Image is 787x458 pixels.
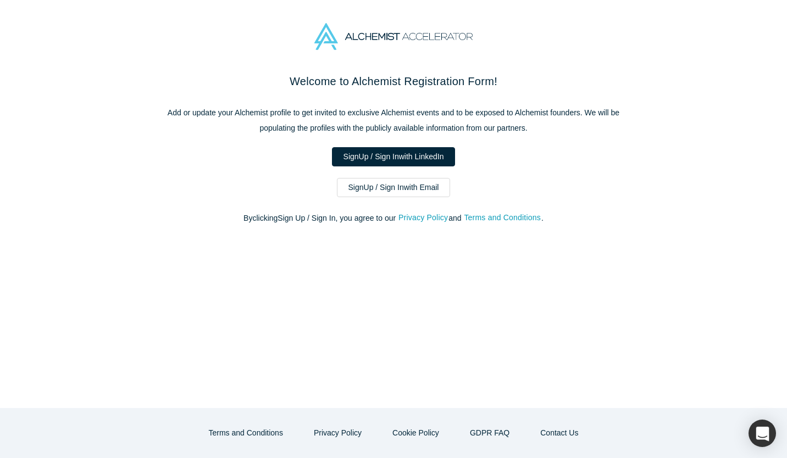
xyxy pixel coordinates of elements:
[398,211,448,224] button: Privacy Policy
[458,423,521,443] a: GDPR FAQ
[529,423,590,443] button: Contact Us
[163,105,624,136] p: Add or update your Alchemist profile to get invited to exclusive Alchemist events and to be expos...
[463,211,541,224] button: Terms and Conditions
[314,23,473,50] img: Alchemist Accelerator Logo
[163,213,624,224] p: By clicking Sign Up / Sign In , you agree to our and .
[332,147,456,166] a: SignUp / Sign Inwith LinkedIn
[197,423,295,443] button: Terms and Conditions
[337,178,451,197] a: SignUp / Sign Inwith Email
[302,423,373,443] button: Privacy Policy
[163,73,624,90] h2: Welcome to Alchemist Registration Form!
[381,423,451,443] button: Cookie Policy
